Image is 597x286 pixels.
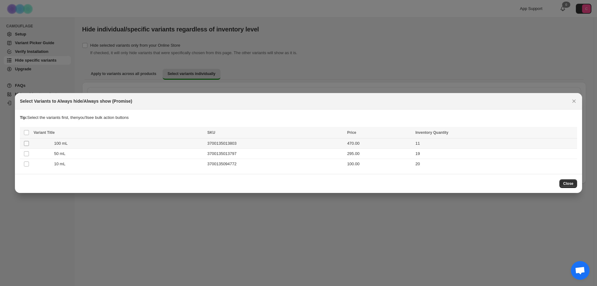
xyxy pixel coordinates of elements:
span: Inventory Quantity [415,130,448,135]
span: SKU [207,130,215,135]
span: Price [347,130,356,135]
strong: Tip: [20,115,27,120]
td: 3700135013803 [206,138,345,149]
button: Close [559,179,577,188]
span: Close [563,181,573,186]
span: 50 mL [54,151,69,157]
p: Select the variants first, then you'll see bulk action buttons [20,115,577,121]
td: 3700135013797 [206,149,345,159]
td: 470.00 [345,138,414,149]
span: 10 mL [54,161,69,167]
td: 3700135094772 [206,159,345,169]
h2: Select Variants to Always hide/Always show (Promise) [20,98,132,104]
a: Open chat [571,261,590,280]
td: 11 [414,138,577,149]
button: Close [570,97,578,105]
span: 100 mL [54,140,71,147]
td: 100.00 [345,159,414,169]
td: 19 [414,149,577,159]
td: 295.00 [345,149,414,159]
span: Variant Title [34,130,55,135]
td: 20 [414,159,577,169]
